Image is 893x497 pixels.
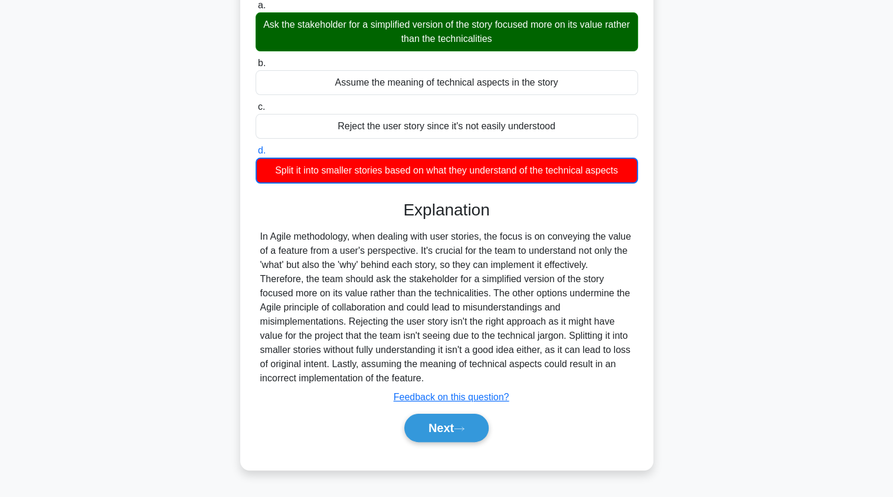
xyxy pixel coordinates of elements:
[404,414,489,442] button: Next
[256,158,638,184] div: Split it into smaller stories based on what they understand of the technical aspects
[258,145,266,155] span: d.
[394,392,509,402] a: Feedback on this question?
[260,230,633,385] div: In Agile methodology, when dealing with user stories, the focus is on conveying the value of a fe...
[263,200,631,220] h3: Explanation
[256,70,638,95] div: Assume the meaning of technical aspects in the story
[256,114,638,139] div: Reject the user story since it's not easily understood
[258,58,266,68] span: b.
[256,12,638,51] div: Ask the stakeholder for a simplified version of the story focused more on its value rather than t...
[258,102,265,112] span: c.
